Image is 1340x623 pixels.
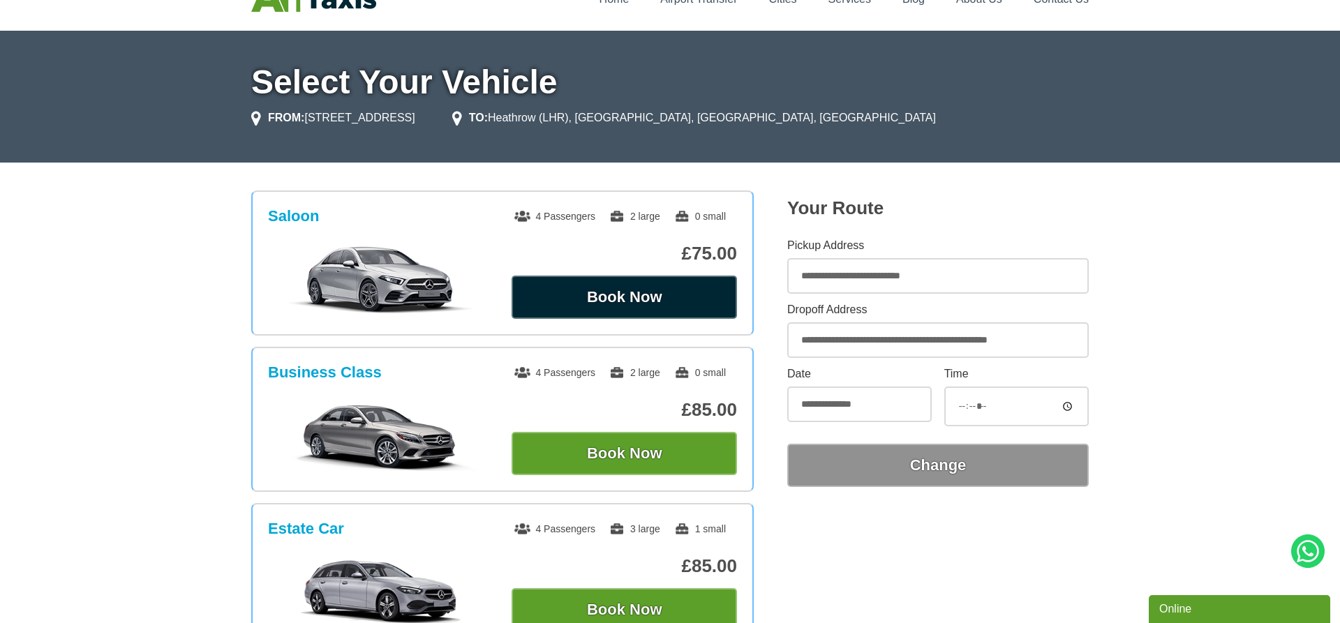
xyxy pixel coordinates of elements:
span: 2 large [609,367,660,378]
button: Book Now [512,432,737,475]
iframe: chat widget [1149,592,1333,623]
label: Date [787,368,932,380]
button: Change [787,444,1089,487]
p: £75.00 [512,243,737,264]
span: 3 large [609,523,660,534]
p: £85.00 [512,399,737,421]
strong: TO: [469,112,488,123]
label: Time [944,368,1089,380]
button: Book Now [512,276,737,319]
img: Business Class [276,401,486,471]
label: Pickup Address [787,240,1089,251]
h1: Select Your Vehicle [251,66,1089,99]
img: Saloon [276,245,486,315]
p: £85.00 [512,555,737,577]
span: 4 Passengers [514,367,595,378]
label: Dropoff Address [787,304,1089,315]
h2: Your Route [787,197,1089,219]
span: 0 small [674,367,726,378]
strong: FROM: [268,112,304,123]
h3: Business Class [268,363,382,382]
span: 1 small [674,523,726,534]
h3: Saloon [268,207,319,225]
span: 2 large [609,211,660,222]
h3: Estate Car [268,520,344,538]
span: 0 small [674,211,726,222]
span: 4 Passengers [514,211,595,222]
li: [STREET_ADDRESS] [251,110,415,126]
span: 4 Passengers [514,523,595,534]
li: Heathrow (LHR), [GEOGRAPHIC_DATA], [GEOGRAPHIC_DATA], [GEOGRAPHIC_DATA] [452,110,936,126]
